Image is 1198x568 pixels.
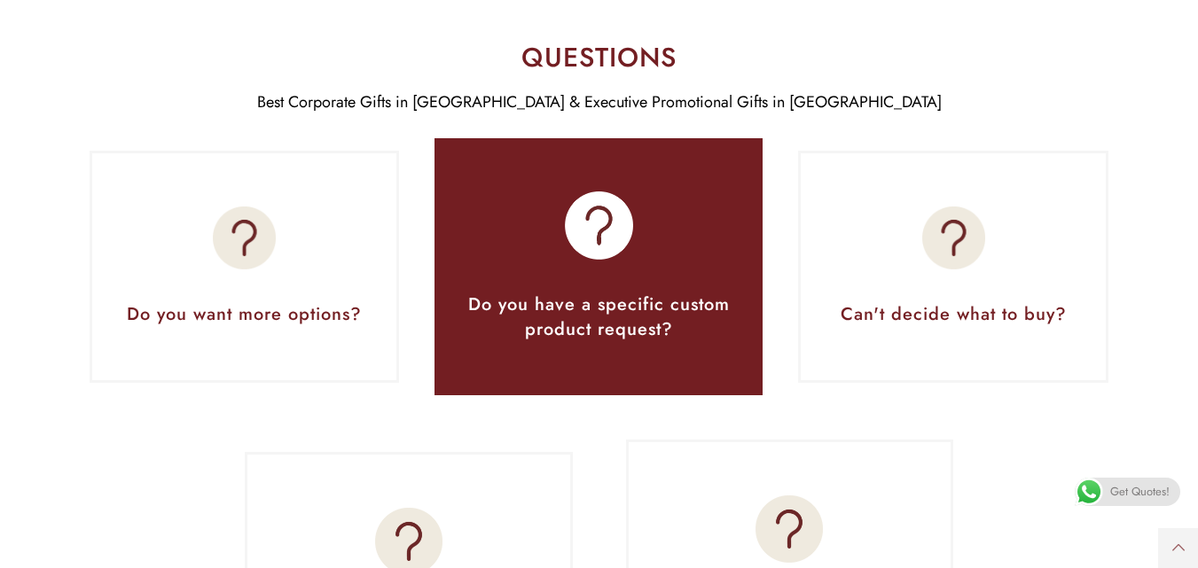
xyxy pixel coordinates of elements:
[827,302,1079,327] h3: Can't decide what to buy?
[1110,478,1170,506] span: Get Quotes!
[119,302,371,327] h3: Do you want more options?
[102,44,1096,71] h2: QUESTIONS
[461,292,736,342] h3: Do you have a specific custom product request?
[102,89,1096,116] div: Best Corporate Gifts in [GEOGRAPHIC_DATA] & Executive Promotional Gifts in [GEOGRAPHIC_DATA]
